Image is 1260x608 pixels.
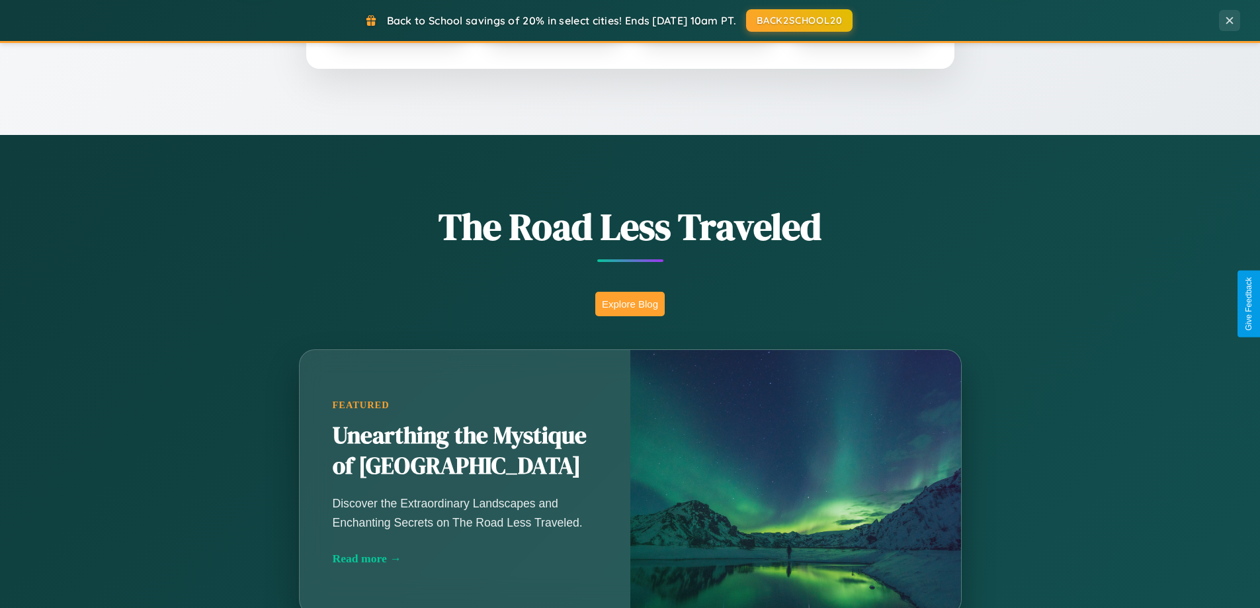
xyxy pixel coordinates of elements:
[746,9,853,32] button: BACK2SCHOOL20
[333,421,597,482] h2: Unearthing the Mystique of [GEOGRAPHIC_DATA]
[595,292,665,316] button: Explore Blog
[233,201,1027,252] h1: The Road Less Traveled
[333,552,597,566] div: Read more →
[387,14,736,27] span: Back to School savings of 20% in select cities! Ends [DATE] 10am PT.
[1244,277,1253,331] div: Give Feedback
[333,494,597,531] p: Discover the Extraordinary Landscapes and Enchanting Secrets on The Road Less Traveled.
[333,400,597,411] div: Featured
